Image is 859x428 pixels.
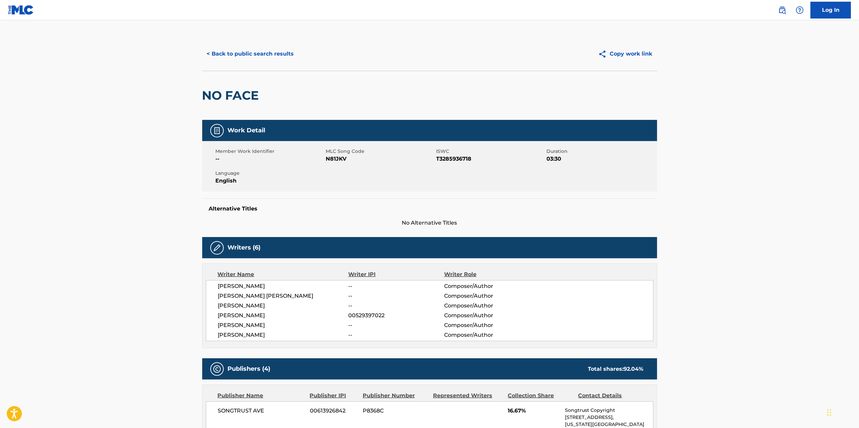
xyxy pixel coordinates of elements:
[444,270,531,278] div: Writer Role
[348,331,444,339] span: --
[216,170,324,177] span: Language
[624,366,644,372] span: 92.04 %
[218,292,349,300] span: [PERSON_NAME] [PERSON_NAME]
[827,402,831,423] div: Drag
[218,321,349,329] span: [PERSON_NAME]
[202,45,299,62] button: < Back to public search results
[216,148,324,155] span: Member Work Identifier
[213,365,221,373] img: Publishers
[588,365,644,373] div: Total shares:
[811,2,851,19] a: Log In
[796,6,804,14] img: help
[348,270,444,278] div: Writer IPI
[228,365,271,373] h5: Publishers (4)
[310,392,358,400] div: Publisher IPI
[218,270,349,278] div: Writer Name
[598,50,610,58] img: Copy work link
[444,321,531,329] span: Composer/Author
[444,282,531,290] span: Composer/Author
[209,205,650,212] h5: Alternative Titles
[216,177,324,185] span: English
[218,302,349,310] span: [PERSON_NAME]
[565,414,653,421] p: [STREET_ADDRESS],
[565,407,653,414] p: Songtrust Copyright
[594,45,657,62] button: Copy work link
[348,282,444,290] span: --
[508,407,560,415] span: 16.67%
[218,282,349,290] span: [PERSON_NAME]
[213,244,221,252] img: Writers
[444,331,531,339] span: Composer/Author
[8,5,34,15] img: MLC Logo
[228,244,261,252] h5: Writers (6)
[326,148,435,155] span: MLC Song Code
[218,311,349,320] span: [PERSON_NAME]
[547,155,655,163] span: 03:30
[778,6,786,14] img: search
[433,392,503,400] div: Represented Writers
[202,88,262,103] h2: NO FACE
[326,155,435,163] span: N81JKV
[348,302,444,310] span: --
[228,127,265,134] h5: Work Detail
[202,219,657,227] span: No Alternative Titles
[363,392,428,400] div: Publisher Number
[348,311,444,320] span: 00529397022
[436,148,545,155] span: ISWC
[776,3,789,17] a: Public Search
[216,155,324,163] span: --
[213,127,221,135] img: Work Detail
[825,396,859,428] iframe: Chat Widget
[348,292,444,300] span: --
[793,3,807,17] div: Help
[508,392,573,400] div: Collection Share
[218,407,305,415] span: SONGTRUST AVE
[444,311,531,320] span: Composer/Author
[218,331,349,339] span: [PERSON_NAME]
[348,321,444,329] span: --
[363,407,428,415] span: P8368C
[218,392,305,400] div: Publisher Name
[578,392,644,400] div: Contact Details
[547,148,655,155] span: Duration
[436,155,545,163] span: T3285936718
[444,292,531,300] span: Composer/Author
[444,302,531,310] span: Composer/Author
[310,407,358,415] span: 00613926842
